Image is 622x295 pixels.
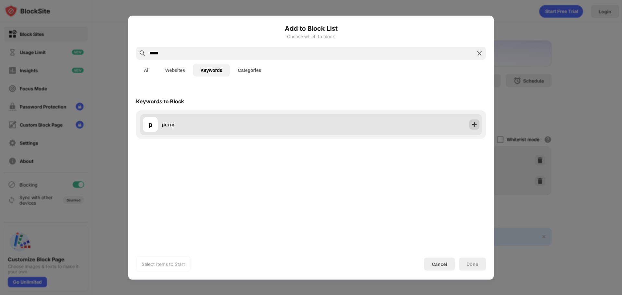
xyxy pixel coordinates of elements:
div: Keywords to Block [136,98,184,104]
button: Websites [157,63,193,76]
div: Done [466,261,478,267]
div: Cancel [432,261,447,267]
button: Categories [230,63,269,76]
button: Keywords [193,63,230,76]
div: proxy [162,121,311,128]
button: All [136,63,157,76]
h6: Add to Block List [136,23,486,33]
img: search.svg [139,49,146,57]
div: Choose which to block [136,34,486,39]
div: p [148,119,153,129]
div: Select Items to Start [142,261,185,267]
img: search-close [476,49,483,57]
